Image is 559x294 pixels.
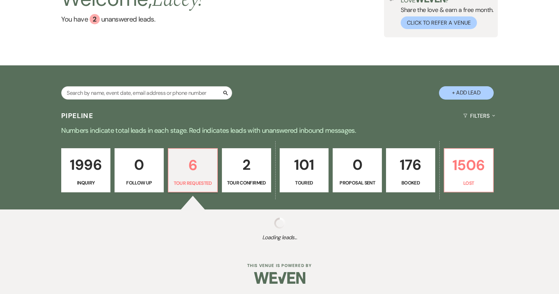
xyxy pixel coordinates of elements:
p: Lost [449,179,489,187]
a: 6Tour Requested [168,148,218,193]
p: Inquiry [66,179,106,187]
p: Tour Requested [173,179,213,187]
p: 101 [284,153,324,176]
p: 0 [337,153,377,176]
p: 2 [226,153,267,176]
p: Follow Up [119,179,159,187]
a: 101Toured [280,148,329,193]
p: 176 [390,153,431,176]
img: Weven Logo [254,266,305,290]
a: 0Proposal Sent [333,148,382,193]
img: loading spinner [274,218,285,229]
input: Search by name, event date, email address or phone number [61,86,232,100]
h3: Pipeline [61,111,93,120]
a: 2Tour Confirmed [222,148,271,193]
a: You have 2 unanswered leads. [61,14,203,24]
p: Tour Confirmed [226,179,267,187]
div: 2 [90,14,100,24]
button: Filters [461,107,498,125]
p: 1506 [449,154,489,177]
p: 0 [119,153,159,176]
p: Booked [390,179,431,187]
a: 1996Inquiry [61,148,110,193]
button: + Add Lead [439,86,494,100]
button: Click to Refer a Venue [401,16,477,29]
p: 1996 [66,153,106,176]
a: 176Booked [386,148,435,193]
span: Loading leads... [28,233,531,242]
p: Toured [284,179,324,187]
p: 6 [173,154,213,177]
p: Proposal Sent [337,179,377,187]
a: 0Follow Up [115,148,164,193]
a: 1506Lost [444,148,494,193]
p: Numbers indicate total leads in each stage. Red indicates leads with unanswered inbound messages. [34,125,526,136]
